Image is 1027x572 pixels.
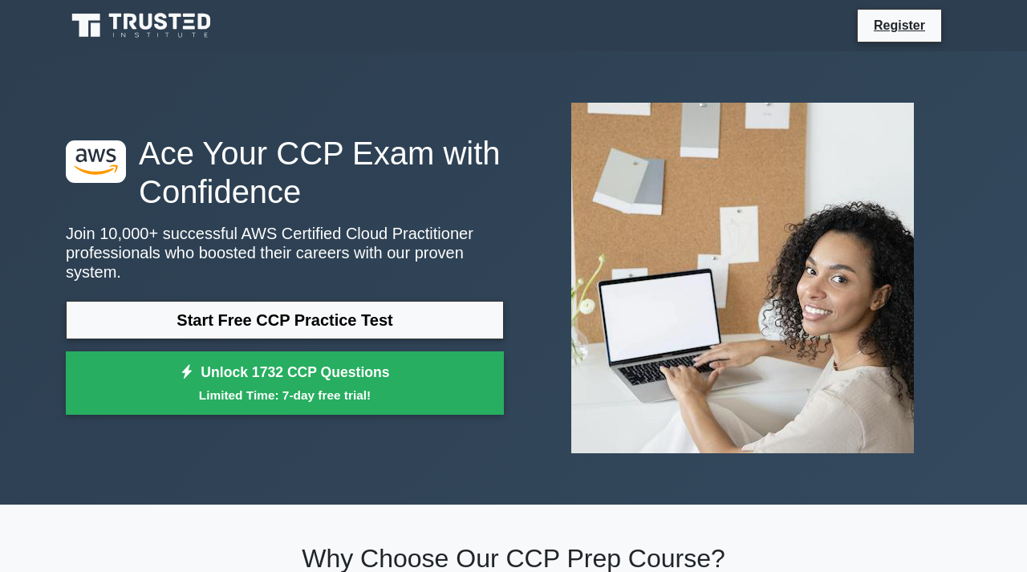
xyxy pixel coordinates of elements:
[66,301,504,339] a: Start Free CCP Practice Test
[66,134,504,211] h1: Ace Your CCP Exam with Confidence
[86,386,484,404] small: Limited Time: 7-day free trial!
[66,351,504,416] a: Unlock 1732 CCP QuestionsLimited Time: 7-day free trial!
[864,15,935,35] a: Register
[66,224,504,282] p: Join 10,000+ successful AWS Certified Cloud Practitioner professionals who boosted their careers ...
